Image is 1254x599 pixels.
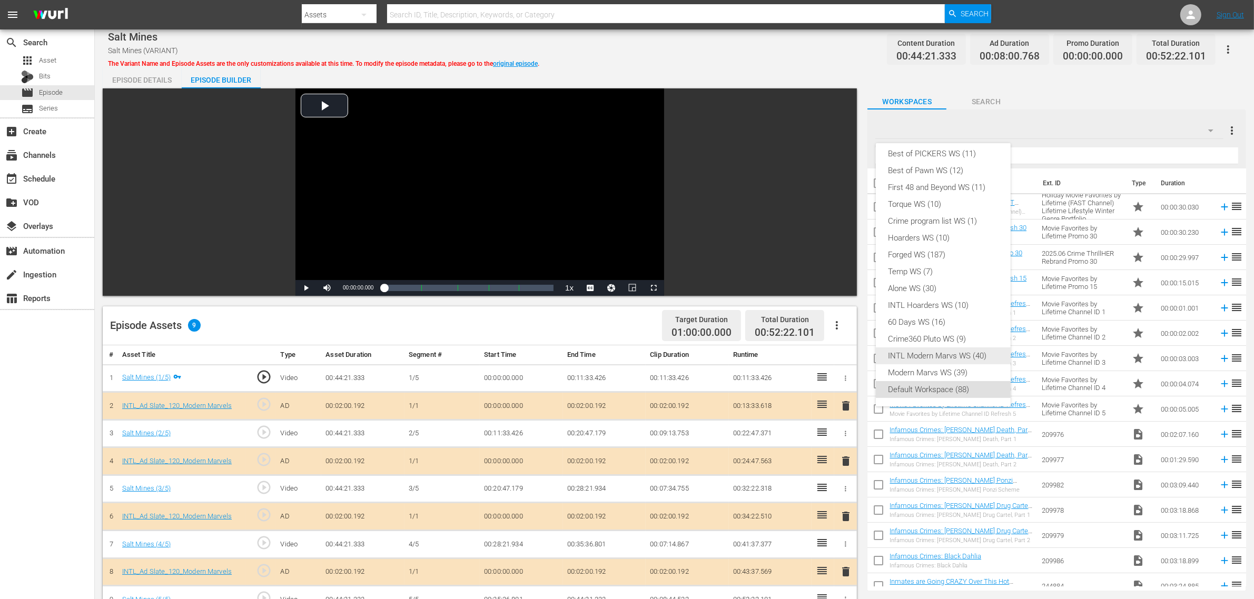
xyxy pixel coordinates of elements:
div: Alone WS (30) [888,280,998,297]
div: Modern Marvs WS (39) [888,364,998,381]
div: Crime program list WS (1) [888,213,998,229]
div: Default Workspace (88) [888,381,998,398]
div: Torque WS (10) [888,196,998,213]
div: Best of Pawn WS (12) [888,162,998,179]
div: Temp WS (7) [888,263,998,280]
div: Hoarders WS (10) [888,229,998,246]
div: 60 Days WS (16) [888,314,998,331]
div: Forged WS (187) [888,246,998,263]
div: First 48 and Beyond WS (11) [888,179,998,196]
div: INTL Hoarders WS (10) [888,297,998,314]
div: Best of PICKERS WS (11) [888,145,998,162]
div: Crime360 Pluto WS (9) [888,331,998,347]
div: INTL Modern Marvs WS (40) [888,347,998,364]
